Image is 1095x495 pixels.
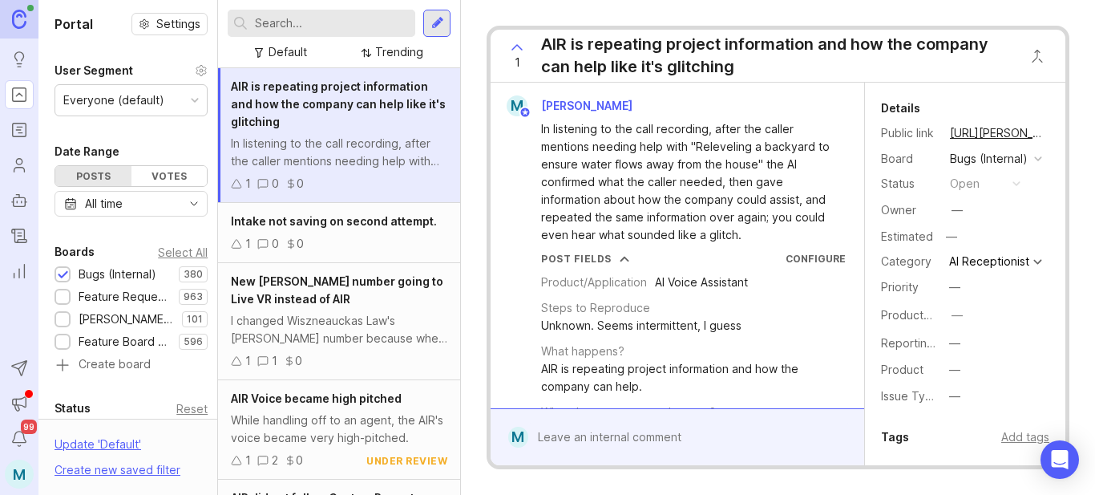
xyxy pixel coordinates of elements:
[55,166,131,186] div: Posts
[949,387,960,405] div: —
[231,274,443,306] span: New [PERSON_NAME] number going to Live VR instead of AIR
[85,195,123,213] div: All time
[5,116,34,144] a: Roadmaps
[881,308,966,322] label: ProductboardID
[5,151,34,180] a: Users
[55,14,93,34] h1: Portal
[950,150,1028,168] div: Bugs (Internal)
[297,235,304,253] div: 0
[881,363,923,376] label: Product
[508,427,528,448] div: M
[941,226,962,247] div: —
[881,124,937,142] div: Public link
[218,68,460,203] a: AIR is repeating project information and how the company can help like it's glitchingIn listening...
[947,305,968,326] button: ProductboardID
[881,280,919,294] label: Priority
[5,389,34,418] button: Announcements
[55,399,91,418] div: Status
[375,43,423,61] div: Trending
[949,335,960,352] div: —
[1001,428,1049,446] div: Add tags
[881,336,967,350] label: Reporting Team
[1040,440,1079,479] div: Open Intercom Messenger
[5,45,34,74] a: Ideas
[5,424,34,453] button: Notifications
[881,231,933,242] div: Estimated
[881,428,909,447] div: Tags
[295,352,302,370] div: 0
[541,404,716,421] div: What do you expect to happen?
[5,257,34,286] a: Reporting
[255,14,409,32] input: Search...
[156,16,200,32] span: Settings
[55,142,119,161] div: Date Range
[949,278,960,296] div: —
[949,361,960,379] div: —
[366,454,447,468] div: under review
[176,404,208,413] div: Reset
[296,452,303,469] div: 0
[945,123,1049,144] a: [URL][PERSON_NAME]
[5,460,34,489] button: M
[131,13,208,35] button: Settings
[231,412,447,447] div: While handling off to an agent, the AIR's voice became very high-pitched.
[55,436,141,461] div: Update ' Default '
[1021,40,1053,72] button: Close button
[218,263,460,380] a: New [PERSON_NAME] number going to Live VR instead of AIRI changed Wiszneauckas Law's [PERSON_NAME...
[245,352,251,370] div: 1
[184,335,203,348] p: 596
[881,253,937,270] div: Category
[950,175,980,193] div: open
[5,80,34,109] a: Portal
[55,61,133,80] div: User Segment
[245,235,251,253] div: 1
[297,175,304,193] div: 0
[5,221,34,250] a: Changelog
[497,95,645,116] a: M[PERSON_NAME]
[272,235,279,253] div: 0
[158,248,208,257] div: Select All
[218,380,460,480] a: AIR Voice became high pitchedWhile handling off to an agent, the AIR's voice became very high-pit...
[541,252,612,266] div: Post Fields
[184,290,203,303] p: 963
[245,452,251,469] div: 1
[541,317,741,335] div: Unknown. Seems intermittent, I guess
[272,452,278,469] div: 2
[231,312,447,347] div: I changed Wiszneauckas Law's [PERSON_NAME] number because when I did a test call on the initial n...
[952,306,963,324] div: —
[131,166,208,186] div: Votes
[12,10,26,28] img: Canny Home
[507,95,527,116] div: M
[541,99,632,112] span: [PERSON_NAME]
[231,392,402,405] span: AIR Voice became high pitched
[231,79,446,128] span: AIR is repeating project information and how the company can help like it's glitching
[949,256,1029,267] div: AI Receptionist
[541,120,832,244] div: In listening to the call recording, after the caller mentions needing help with "Releveling a bac...
[272,352,277,370] div: 1
[541,299,650,317] div: Steps to Reproduce
[5,354,34,383] button: Send to Autopilot
[79,310,174,328] div: [PERSON_NAME] (Public)
[21,420,37,434] span: 99
[515,54,520,71] span: 1
[786,253,846,265] a: Configure
[218,203,460,263] a: Intake not saving on second attempt.100
[79,288,171,306] div: Feature Requests (Internal)
[541,360,846,396] div: AIR is repeating project information and how the company can help.
[541,274,647,291] div: Product/Application
[79,266,156,283] div: Bugs (Internal)
[184,268,203,281] p: 380
[881,175,937,193] div: Status
[231,214,437,228] span: Intake not saving on second attempt.
[541,343,624,360] div: What happens?
[245,175,251,193] div: 1
[519,107,531,119] img: member badge
[63,91,164,109] div: Everyone (default)
[5,186,34,215] a: Autopilot
[881,201,937,219] div: Owner
[187,313,203,326] p: 101
[231,135,447,170] div: In listening to the call recording, after the caller mentions needing help with "Releveling a bac...
[952,201,963,219] div: —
